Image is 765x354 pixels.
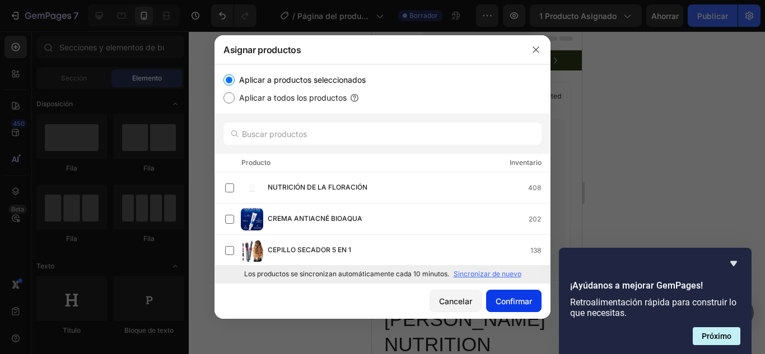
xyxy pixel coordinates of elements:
[244,270,449,278] font: Los productos se sincronizan automáticamente cada 10 minutos.
[530,246,541,254] font: 138
[56,2,132,13] span: iPhone 13 Mini ( 375 px)
[241,177,263,199] img: imagen del producto
[528,183,541,192] font: 408
[693,327,740,345] button: Siguiente pregunta
[268,214,362,223] font: CREMA ANTIACNÉ BIOAQUA
[68,25,146,34] p: Envío gratis a todo el país
[239,75,366,84] font: Aplicar a productos seleccionados
[439,296,472,306] font: Cancelar
[268,183,367,191] font: NUTRICIÓN DE LA FLORACIÓN
[268,246,351,254] font: CEPILLO SECADOR 5 EN 1
[486,290,542,312] button: Confirmar
[223,44,301,55] font: Asignar productos
[496,296,532,306] font: Confirmar
[241,239,263,262] img: imagen del producto
[241,208,263,230] img: imagen del producto
[570,257,740,345] div: ¡Ayúdanos a mejorar GemPages!
[63,262,109,270] p: (1349 Reviews)
[241,158,270,167] font: Producto
[20,23,32,35] button: Carousel Back Arrow
[97,71,138,79] span: or
[570,280,703,291] font: ¡Ayúdanos a mejorar GemPages!
[454,270,521,278] font: Sincronizar de nuevo
[702,332,731,341] font: Próximo
[64,71,97,79] span: Add image
[239,93,347,102] font: Aplicar a todos los productos
[727,257,740,270] button: Ocultar encuesta
[67,23,147,35] div: Rich Text Editor. Editing area: main
[430,290,482,312] button: Cancelar
[510,158,542,167] font: Inventario
[223,122,542,145] input: Buscar productos
[529,215,541,223] font: 202
[178,23,190,35] button: Carousel Next Arrow
[570,297,736,318] font: Retroalimentación rápida para construir lo que necesitas.
[570,279,740,292] h2: ¡Ayúdanos a mejorar GemPages!
[108,71,138,79] span: sync data
[11,274,199,327] h1: [PERSON_NAME] NUTRITION
[41,60,189,81] p: Catch your customer's attention with attracted media.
